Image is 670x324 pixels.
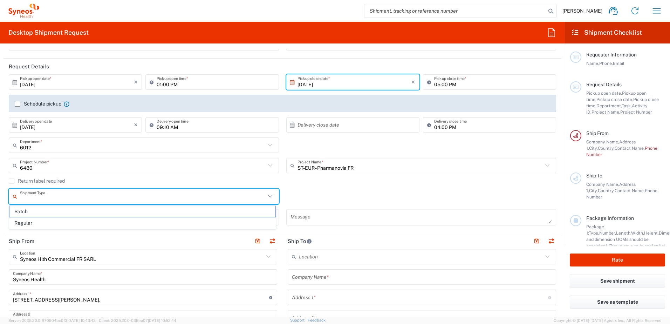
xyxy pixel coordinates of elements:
[148,318,176,323] span: [DATE] 10:52:44
[9,178,65,184] label: Return label required
[596,103,622,108] span: Department,
[608,243,665,248] span: Should have valid content(s)
[596,97,633,102] span: Pickup close date,
[9,218,275,229] span: Regular
[586,224,604,236] span: Package 1:
[9,206,275,217] span: Batch
[631,230,644,236] span: Width,
[598,146,615,151] span: Country,
[620,109,652,115] span: Project Number
[586,182,619,187] span: Company Name,
[586,173,602,178] span: Ship To
[364,4,546,18] input: Shipment, tracking or reference number
[8,318,96,323] span: Server: 2025.20.0-970904bc0f3
[599,230,616,236] span: Number,
[589,230,599,236] span: Type,
[616,230,631,236] span: Length,
[589,188,598,193] span: City,
[308,318,326,322] a: Feedback
[99,318,176,323] span: Client: 2025.20.0-035ba07
[589,146,598,151] span: City,
[644,230,659,236] span: Height,
[586,82,622,87] span: Request Details
[586,90,622,96] span: Pickup open date,
[562,8,602,14] span: [PERSON_NAME]
[570,254,665,266] button: Rate
[586,139,619,144] span: Company Name,
[599,61,613,66] span: Phone,
[586,130,609,136] span: Ship From
[586,215,634,221] span: Package Information
[9,238,34,245] h2: Ship From
[615,146,645,151] span: Contact Name,
[554,317,662,324] span: Copyright © [DATE]-[DATE] Agistix Inc., All Rights Reserved
[570,296,665,309] button: Save as template
[615,188,645,193] span: Contact Name,
[411,76,415,88] i: ×
[9,63,49,70] h2: Request Details
[613,61,624,66] span: Email
[571,28,642,37] h2: Shipment Checklist
[134,119,138,130] i: ×
[8,28,89,37] h2: Desktop Shipment Request
[586,61,599,66] span: Name,
[290,318,308,322] a: Support
[592,109,620,115] span: Project Name,
[15,101,61,107] label: Schedule pickup
[598,188,615,193] span: Country,
[622,103,632,108] span: Task,
[570,275,665,288] button: Save shipment
[67,318,96,323] span: [DATE] 10:43:43
[586,52,637,58] span: Requester Information
[288,238,312,245] h2: Ship To
[134,76,138,88] i: ×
